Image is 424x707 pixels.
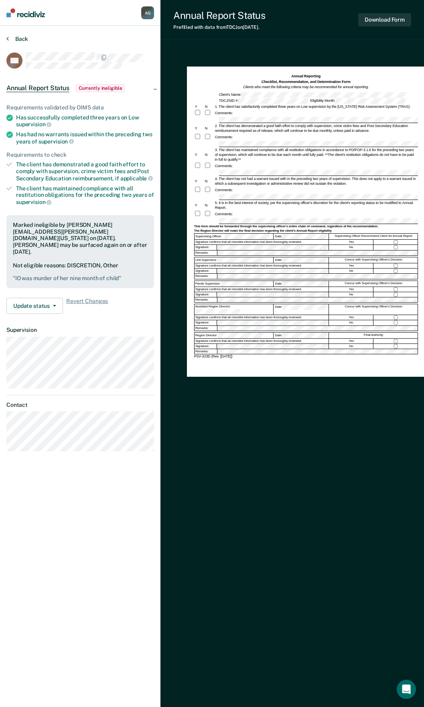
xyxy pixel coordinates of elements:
div: Yes [329,240,373,244]
div: 5. It is in the best interest of society, per the supervising officer's discretion for the client... [214,200,418,210]
span: applicable [120,175,153,182]
div: No [329,344,373,349]
div: Client's Name: [218,92,408,98]
div: Final Authority [329,333,418,338]
div: A G [141,6,154,19]
div: Marked ineligible by [PERSON_NAME][EMAIL_ADDRESS][PERSON_NAME][DOMAIN_NAME][US_STATE] on [DATE]. ... [13,222,148,255]
span: supervision [16,121,51,127]
div: Date: [274,257,329,263]
div: Remarks: [195,326,217,331]
div: N [204,104,214,109]
div: Unit Supervisor: [195,257,274,263]
div: Signature confirms that all checklist information has been thoroughly reviewed. [195,315,329,320]
div: No [329,292,373,297]
div: Yes [329,339,373,343]
div: Supervising Officer Recommend Client for Annual Report [329,234,418,239]
span: Annual Report Status [6,84,69,92]
div: Remarks: [195,349,217,354]
div: No [329,269,373,273]
pre: " IO was murder of her nine month of child " [13,275,148,282]
div: Comments: [214,212,234,216]
strong: Annual Reporting [291,74,321,78]
div: 1. The client has satisfactorily completed three years on Low supervision by the [US_STATE] Risk ... [214,104,418,109]
div: N [204,152,214,157]
span: supervision [39,138,74,145]
div: Concur with Supervising Officer's Decision [329,281,418,287]
div: Yes [329,287,373,292]
div: Y [194,203,204,208]
div: Date: [274,281,329,287]
div: Y [194,104,204,109]
div: Comments: [214,135,234,139]
div: Signature confirms that all checklist information has been thoroughly reviewed. [195,240,329,244]
div: Remarks: [195,250,217,255]
div: 2. The client has demonstrated a good faith effort to comply with supervision, crime victim fees ... [214,123,418,133]
div: Signature: [195,344,217,349]
button: Update status [6,298,63,314]
div: Signature confirms that all checklist information has been thoroughly reviewed. [195,287,329,292]
div: No [329,245,373,250]
div: This form should be forwarded through the supervising officer's entire chain of command, regardle... [194,224,418,228]
div: Remarks: [195,274,217,279]
div: Signature: [195,292,217,297]
button: Download Form [358,13,411,26]
div: Y [194,126,204,131]
div: N [204,126,214,131]
div: Parole Supervisor: [195,281,274,287]
div: No [329,320,373,325]
div: Signature: [195,245,217,250]
img: Recidiviz [6,8,45,17]
div: Comments: [214,188,234,192]
div: N [204,203,214,208]
div: Supervising Officer: [195,234,274,239]
div: Y [194,152,204,157]
div: The client has maintained compliance with all restitution obligations for the preceding two years of [16,185,154,206]
div: Signature confirms that all checklist information has been thoroughly reviewed. [195,263,329,268]
span: supervision [16,199,51,205]
div: Date: [274,234,329,239]
dt: Contact [6,402,154,408]
div: Yes [329,263,373,268]
div: N [204,179,214,184]
div: TDCJ/SID #: [218,98,310,104]
button: Back [6,35,28,42]
div: Signature: [195,269,217,273]
div: Region Director: [195,333,274,338]
div: Prefilled with data from TDCJ on [DATE] . [173,24,265,30]
div: Signature confirms that all checklist information has been thoroughly reviewed. [195,339,329,343]
dt: Supervision [6,327,154,333]
div: Date: [274,333,329,338]
span: Revert Changes [66,298,108,314]
div: Concur with Supervising Officer's Decision [329,257,418,263]
div: Remarks: [195,297,217,302]
div: PSV-323D (Rev. [DATE]) [194,354,418,359]
div: Comments: [214,111,234,115]
div: Date: [274,304,329,315]
button: AG [141,6,154,19]
div: Comments: [214,164,234,168]
div: Assistant Region Director: [195,304,274,315]
div: The Region Director will make the final decision regarding the client's Annual Report eligibility [194,229,418,233]
div: The client has demonstrated a good faith effort to comply with supervision, crime victim fees and... [16,161,154,182]
div: Requirements to check [6,151,154,158]
div: Signature: [195,320,217,325]
div: 3. The client has maintained compliance with all restitution obligations in accordance to PD/POP-... [214,147,418,162]
div: Y [194,179,204,184]
div: Open Intercom Messenger [397,680,416,699]
div: Has successfully completed three years on Low [16,114,154,128]
div: Has had no warrants issued within the preceding two years of [16,131,154,145]
span: Currently ineligible [76,84,125,92]
strong: Checklist, Recommendation, and Determination Form [262,80,351,84]
div: Annual Report Status [173,10,265,21]
div: 4. The client has not had a warrant issued with in the preceding two years of supervision. This d... [214,176,418,186]
em: Clients who meet the following criteria may be recommended for annual reporting. [243,85,369,89]
div: Requirements validated by OIMS data [6,104,154,111]
div: Concur with Supervising Officer's Decision [329,304,418,315]
div: Not eligible reasons: DISCRETION, Other [13,262,148,282]
div: Yes [329,315,373,320]
div: Eligibility Month: [309,98,406,104]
